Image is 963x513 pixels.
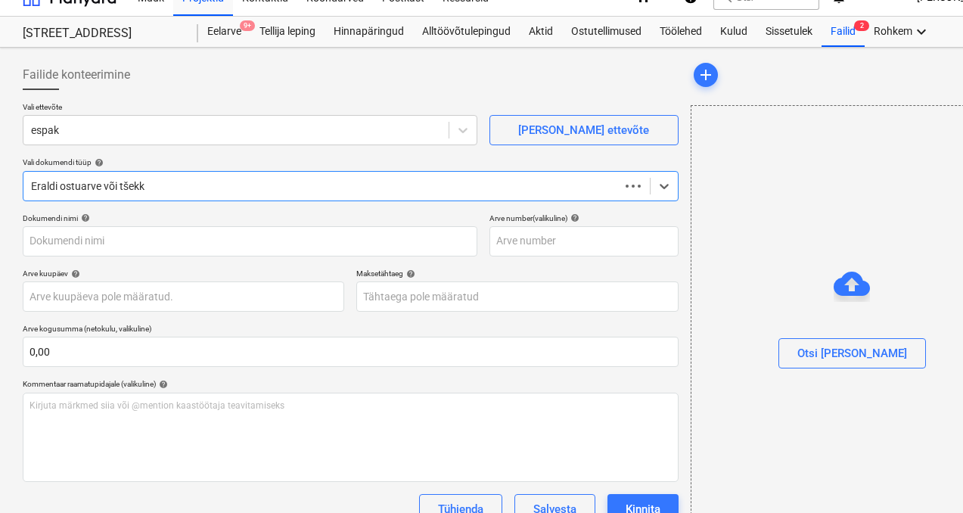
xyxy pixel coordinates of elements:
div: Rohkem [865,17,940,47]
input: Arve number [489,226,679,256]
button: Otsi [PERSON_NAME] [778,338,926,368]
div: Failid [822,17,865,47]
a: Sissetulek [756,17,822,47]
div: Vali dokumendi tüüp [23,157,679,167]
i: keyboard_arrow_down [912,23,930,41]
div: [PERSON_NAME] ettevõte [518,120,649,140]
span: help [567,213,579,222]
div: [STREET_ADDRESS] [23,26,180,42]
div: Eelarve [198,17,250,47]
a: Tellija leping [250,17,325,47]
a: Hinnapäringud [325,17,413,47]
p: Arve kogusumma (netokulu, valikuline) [23,324,679,337]
span: 2 [854,20,869,31]
button: [PERSON_NAME] ettevõte [489,115,679,145]
a: Eelarve9+ [198,17,250,47]
a: Töölehed [651,17,711,47]
div: Arve number (valikuline) [489,213,679,223]
span: help [78,213,90,222]
input: Arve kuupäeva pole määratud. [23,281,344,312]
div: Arve kuupäev [23,269,344,278]
input: Dokumendi nimi [23,226,477,256]
span: add [697,66,715,84]
input: Tähtaega pole määratud [356,281,678,312]
p: Vali ettevõte [23,102,477,115]
input: Arve kogusumma (netokulu, valikuline) [23,337,679,367]
a: Failid2 [822,17,865,47]
a: Aktid [520,17,562,47]
a: Alltöövõtulepingud [413,17,520,47]
div: Otsi [PERSON_NAME] [797,344,907,363]
span: help [92,158,104,167]
a: Ostutellimused [562,17,651,47]
span: help [403,269,415,278]
span: help [156,380,168,389]
div: Dokumendi nimi [23,213,477,223]
span: 9+ [240,20,255,31]
div: Kommentaar raamatupidajale (valikuline) [23,379,679,389]
iframe: Chat Widget [887,440,963,513]
a: Kulud [711,17,756,47]
div: Maksetähtaeg [356,269,678,278]
span: Failide konteerimine [23,66,130,84]
span: help [68,269,80,278]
